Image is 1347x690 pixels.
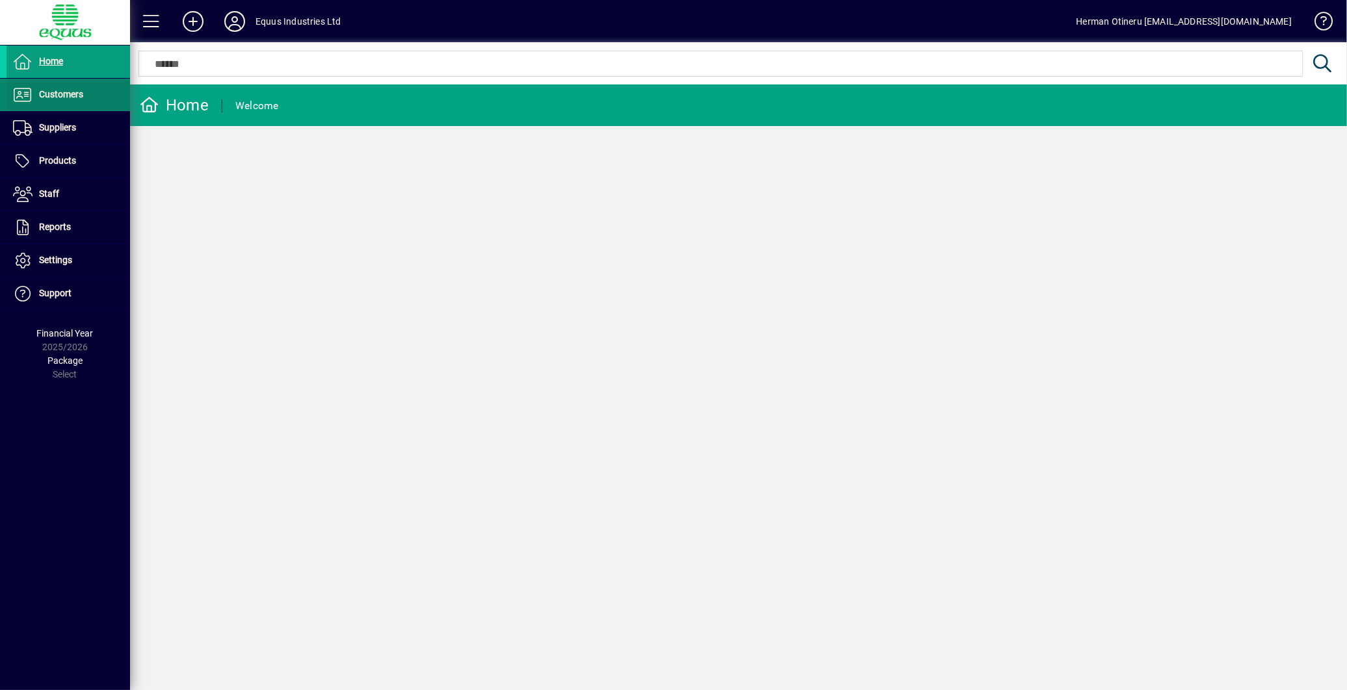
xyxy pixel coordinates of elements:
[39,188,59,199] span: Staff
[235,96,279,116] div: Welcome
[39,56,63,66] span: Home
[39,288,72,298] span: Support
[39,155,76,166] span: Products
[1076,11,1292,32] div: Herman Otineru [EMAIL_ADDRESS][DOMAIN_NAME]
[39,122,76,133] span: Suppliers
[7,211,130,244] a: Reports
[39,89,83,99] span: Customers
[172,10,214,33] button: Add
[7,112,130,144] a: Suppliers
[7,244,130,277] a: Settings
[255,11,341,32] div: Equus Industries Ltd
[7,277,130,310] a: Support
[7,178,130,211] a: Staff
[7,79,130,111] a: Customers
[47,355,83,366] span: Package
[7,145,130,177] a: Products
[214,10,255,33] button: Profile
[1305,3,1331,45] a: Knowledge Base
[37,328,94,339] span: Financial Year
[140,95,209,116] div: Home
[39,255,72,265] span: Settings
[39,222,71,232] span: Reports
